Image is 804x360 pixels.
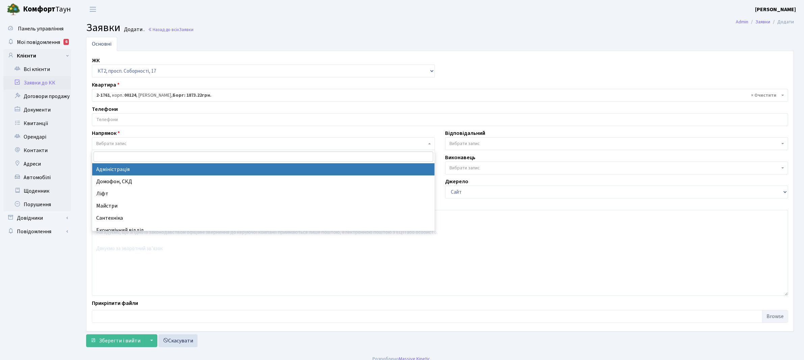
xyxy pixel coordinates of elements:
[158,334,198,347] a: Скасувати
[445,177,468,186] label: Джерело
[755,6,796,13] b: [PERSON_NAME]
[3,76,71,90] a: Заявки до КК
[3,171,71,184] a: Автомобілі
[3,49,71,63] a: Клієнти
[92,89,788,102] span: <b>2-1761</b>, корп.: <b>00124</b>, Щербань Мирослава Миколаївна, <b>Борг: 1873.22грн.</b>
[3,63,71,76] a: Всі клієнти
[123,26,145,33] small: Додати .
[736,18,748,25] a: Admin
[92,81,120,89] label: Квартира
[92,175,435,188] li: Домофон, СКД
[92,129,120,137] label: Напрямок
[99,337,140,344] span: Зберегти і вийти
[770,18,794,26] li: Додати
[86,334,145,347] button: Зберегти і вийти
[148,26,193,33] a: Назад до всіхЗаявки
[92,200,435,212] li: Майстри
[449,165,480,171] span: Вибрати запис
[3,211,71,225] a: Довідники
[92,163,435,175] li: Адміністрація
[92,299,138,307] label: Прикріпити файли
[3,103,71,117] a: Документи
[3,157,71,171] a: Адреси
[7,3,20,16] img: logo.png
[3,225,71,238] a: Повідомлення
[3,35,71,49] a: Мої повідомлення6
[23,4,55,15] b: Комфорт
[96,92,110,99] b: 2-1761
[3,130,71,144] a: Орендарі
[751,92,776,99] span: Видалити всі елементи
[449,140,480,147] span: Вибрати запис
[63,39,69,45] div: 6
[23,4,71,15] span: Таун
[3,144,71,157] a: Контакти
[173,92,211,99] b: Борг: 1873.22грн.
[86,20,121,35] span: Заявки
[96,92,780,99] span: <b>2-1761</b>, корп.: <b>00124</b>, Щербань Мирослава Миколаївна, <b>Борг: 1873.22грн.</b>
[92,56,100,65] label: ЖК
[445,129,485,137] label: Відповідальний
[84,4,101,15] button: Переключити навігацію
[86,37,117,51] a: Основні
[3,90,71,103] a: Договори продажу
[755,5,796,14] a: [PERSON_NAME]
[96,140,127,147] span: Вибрати запис
[445,153,475,162] label: Виконавець
[92,105,118,113] label: Телефони
[18,25,63,32] span: Панель управління
[755,18,770,25] a: Заявки
[17,39,60,46] span: Мої повідомлення
[92,224,435,236] li: Економічний відділ
[3,117,71,130] a: Квитанції
[179,26,193,33] span: Заявки
[3,184,71,198] a: Щоденник
[3,22,71,35] a: Панель управління
[92,114,788,126] input: Телефони
[3,198,71,211] a: Порушення
[92,188,435,200] li: Ліфт
[92,212,435,224] li: Сантехніка
[726,15,804,29] nav: breadcrumb
[124,92,136,99] b: 00124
